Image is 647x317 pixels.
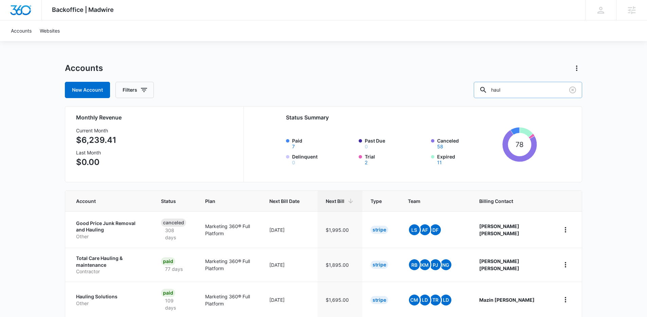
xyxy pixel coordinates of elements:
span: KM [419,259,430,270]
span: Team [408,198,453,205]
span: AF [419,224,430,235]
span: RB [409,259,420,270]
span: Next Bill [326,198,344,205]
div: Paid [161,257,175,265]
span: LD [441,295,451,305]
input: Search [474,82,582,98]
button: Trial [365,160,367,165]
span: LS [409,224,420,235]
p: 308 days [161,227,189,241]
p: Marketing 360® Full Platform [205,223,253,237]
span: Account [76,198,135,205]
span: Type [371,198,382,205]
button: Paid [292,144,295,149]
p: 77 days [161,265,187,273]
h2: Monthly Revenue [76,113,235,122]
button: Clear [567,85,578,95]
span: Backoffice | Madwire [52,6,114,13]
div: Stripe [371,226,388,234]
button: home [560,259,571,270]
label: Trial [365,153,427,165]
h3: Last Month [76,149,116,156]
span: CM [409,295,420,305]
p: Marketing 360® Full Platform [205,293,253,307]
a: New Account [65,82,110,98]
p: Total Care Hauling & maintenance [76,255,145,268]
button: Expired [437,160,442,165]
p: $0.00 [76,156,116,168]
button: home [560,294,571,305]
strong: [PERSON_NAME] [PERSON_NAME] [479,258,519,271]
h2: Status Summary [286,113,537,122]
div: Stripe [371,296,388,304]
button: home [560,224,571,235]
label: Delinquent [292,153,355,165]
a: Websites [36,20,64,41]
button: Canceled [437,144,443,149]
span: NG [441,259,451,270]
div: Stripe [371,261,388,269]
span: Plan [205,198,253,205]
p: Other [76,233,145,240]
span: Status [161,198,179,205]
tspan: 78 [515,140,524,149]
span: LD [419,295,430,305]
strong: [PERSON_NAME] [PERSON_NAME] [479,223,519,236]
p: Marketing 360® Full Platform [205,258,253,272]
td: [DATE] [261,248,318,282]
span: Billing Contact [479,198,544,205]
span: Next Bill Date [269,198,300,205]
strong: Mazin [PERSON_NAME] [479,297,535,303]
label: Expired [437,153,500,165]
div: Paid [161,289,175,297]
button: Filters [115,82,154,98]
h3: Current Month [76,127,116,134]
span: PJ [430,259,441,270]
td: [DATE] [261,211,318,248]
label: Past Due [365,137,427,149]
p: 109 days [161,297,189,311]
td: $1,995.00 [318,211,362,248]
span: DF [430,224,441,235]
label: Paid [292,137,355,149]
p: Contractor [76,268,145,275]
p: Hauling Solutions [76,293,145,300]
p: Good Price Junk Removal and Hauling [76,220,145,233]
p: $6,239.41 [76,134,116,146]
p: Other [76,300,145,307]
td: $1,895.00 [318,248,362,282]
span: TR [430,295,441,305]
button: Actions [571,63,582,74]
a: Hauling SolutionsOther [76,293,145,306]
a: Total Care Hauling & maintenanceContractor [76,255,145,275]
div: Canceled [161,219,186,227]
label: Canceled [437,137,500,149]
a: Accounts [7,20,36,41]
a: Good Price Junk Removal and HaulingOther [76,220,145,240]
h1: Accounts [65,63,103,73]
